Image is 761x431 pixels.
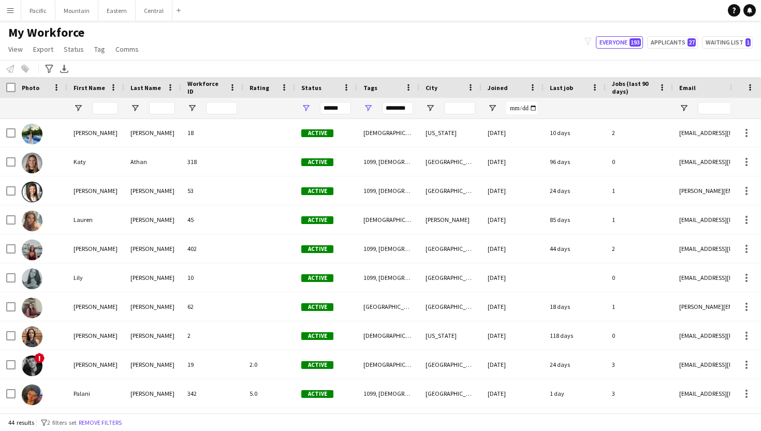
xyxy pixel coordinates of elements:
[544,321,606,350] div: 118 days
[481,118,544,147] div: [DATE]
[124,379,181,408] div: [PERSON_NAME]
[419,118,481,147] div: [US_STATE]
[481,292,544,321] div: [DATE]
[506,102,537,114] input: Joined Filter Input
[124,176,181,205] div: [PERSON_NAME]
[67,263,124,292] div: Lily
[357,118,419,147] div: [DEMOGRAPHIC_DATA], [US_STATE], Northeast, W2
[22,240,42,260] img: Leah Stuart
[301,332,333,340] span: Active
[181,234,243,263] div: 402
[426,84,437,92] span: City
[90,42,109,56] a: Tag
[687,38,696,47] span: 27
[111,42,143,56] a: Comms
[181,147,243,176] div: 318
[67,176,124,205] div: [PERSON_NAME]
[33,44,53,54] span: Export
[124,321,181,350] div: [PERSON_NAME]
[181,321,243,350] div: 2
[612,80,654,95] span: Jobs (last 90 days)
[544,118,606,147] div: 10 days
[488,84,508,92] span: Joined
[357,205,419,234] div: [DEMOGRAPHIC_DATA], [US_STATE], Northeast, W2
[426,103,435,113] button: Open Filter Menu
[243,350,295,379] div: 2.0
[419,350,481,379] div: [GEOGRAPHIC_DATA]
[124,234,181,263] div: [PERSON_NAME]
[481,176,544,205] div: [DATE]
[22,211,42,231] img: Lauren Utke
[544,379,606,408] div: 1 day
[181,292,243,321] div: 62
[301,129,333,137] span: Active
[320,102,351,114] input: Status Filter Input
[357,321,419,350] div: [DEMOGRAPHIC_DATA], [US_STATE], Northeast, Travel Team, W2
[22,84,39,92] span: Photo
[64,44,84,54] span: Status
[606,205,673,234] div: 1
[679,84,696,92] span: Email
[544,234,606,263] div: 44 days
[67,350,124,379] div: [PERSON_NAME]
[67,321,124,350] div: [PERSON_NAME]
[419,205,481,234] div: [PERSON_NAME]
[357,292,419,321] div: [GEOGRAPHIC_DATA], [DEMOGRAPHIC_DATA], [GEOGRAPHIC_DATA], [US_STATE], [GEOGRAPHIC_DATA], [GEOGRAP...
[8,44,23,54] span: View
[21,1,55,21] button: Pacific
[181,379,243,408] div: 342
[357,350,419,379] div: [DEMOGRAPHIC_DATA], [US_STATE], Northeast, W2
[606,147,673,176] div: 0
[67,205,124,234] div: Lauren
[419,321,481,350] div: [US_STATE]
[22,153,42,173] img: Katy Athan
[357,234,419,263] div: 1099, [DEMOGRAPHIC_DATA], [US_STATE], Northeast
[301,274,333,282] span: Active
[124,147,181,176] div: Athan
[544,205,606,234] div: 85 days
[22,384,42,405] img: Palani DeMario
[301,245,333,253] span: Active
[419,263,481,292] div: [GEOGRAPHIC_DATA]
[115,44,139,54] span: Comms
[22,355,42,376] img: Michael Partridge
[43,63,55,75] app-action-btn: Advanced filters
[67,118,124,147] div: [PERSON_NAME]
[630,38,641,47] span: 193
[550,84,573,92] span: Last job
[301,216,333,224] span: Active
[22,269,42,289] img: Lily Heller
[243,379,295,408] div: 5.0
[58,63,70,75] app-action-btn: Export XLSX
[124,263,181,292] div: [PERSON_NAME]
[149,102,175,114] input: Last Name Filter Input
[124,292,181,321] div: [PERSON_NAME]
[363,103,373,113] button: Open Filter Menu
[34,353,45,363] span: !
[357,147,419,176] div: 1099, [DEMOGRAPHIC_DATA], [US_STATE], Northeast
[136,1,172,21] button: Central
[606,292,673,321] div: 1
[544,292,606,321] div: 18 days
[301,390,333,398] span: Active
[22,124,42,144] img: Katie Bishop
[47,419,77,426] span: 2 filters set
[606,118,673,147] div: 2
[544,176,606,205] div: 24 days
[67,292,124,321] div: [PERSON_NAME]
[544,350,606,379] div: 24 days
[206,102,237,114] input: Workforce ID Filter Input
[301,303,333,311] span: Active
[4,42,27,56] a: View
[745,38,751,47] span: 1
[187,80,225,95] span: Workforce ID
[382,102,413,114] input: Tags Filter Input
[606,379,673,408] div: 3
[679,103,689,113] button: Open Filter Menu
[357,176,419,205] div: 1099, [DEMOGRAPHIC_DATA], [US_STATE], Northeast
[301,158,333,166] span: Active
[181,176,243,205] div: 53
[301,361,333,369] span: Active
[301,187,333,195] span: Active
[55,1,98,21] button: Mountain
